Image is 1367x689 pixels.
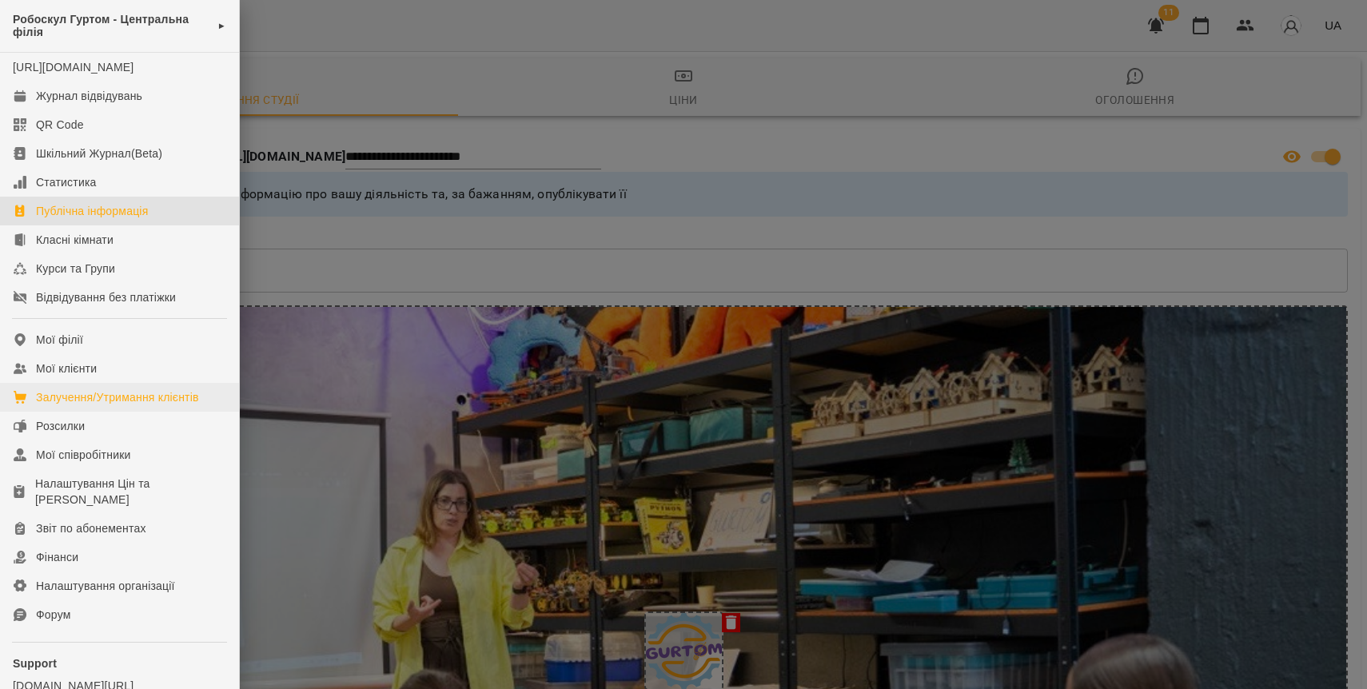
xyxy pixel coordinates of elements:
[36,389,199,405] div: Залучення/Утримання клієнтів
[36,418,85,434] div: Розсилки
[36,549,78,565] div: Фінанси
[36,447,131,463] div: Мої співробітники
[36,174,97,190] div: Статистика
[217,19,226,32] span: ►
[36,203,148,219] div: Публічна інформація
[36,232,114,248] div: Класні кімнати
[13,655,226,671] p: Support
[36,360,97,376] div: Мої клієнти
[35,476,226,508] div: Налаштування Цін та [PERSON_NAME]
[36,145,162,161] div: Шкільний Журнал(Beta)
[36,607,71,623] div: Форум
[36,289,176,305] div: Відвідування без платіжки
[36,520,146,536] div: Звіт по абонементах
[36,332,83,348] div: Мої філії
[36,578,175,594] div: Налаштування організації
[36,88,142,104] div: Журнал відвідувань
[36,117,84,133] div: QR Code
[13,13,209,39] span: Робоскул Гуртом - Центральна філія
[13,61,134,74] a: [URL][DOMAIN_NAME]
[36,261,115,277] div: Курси та Групи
